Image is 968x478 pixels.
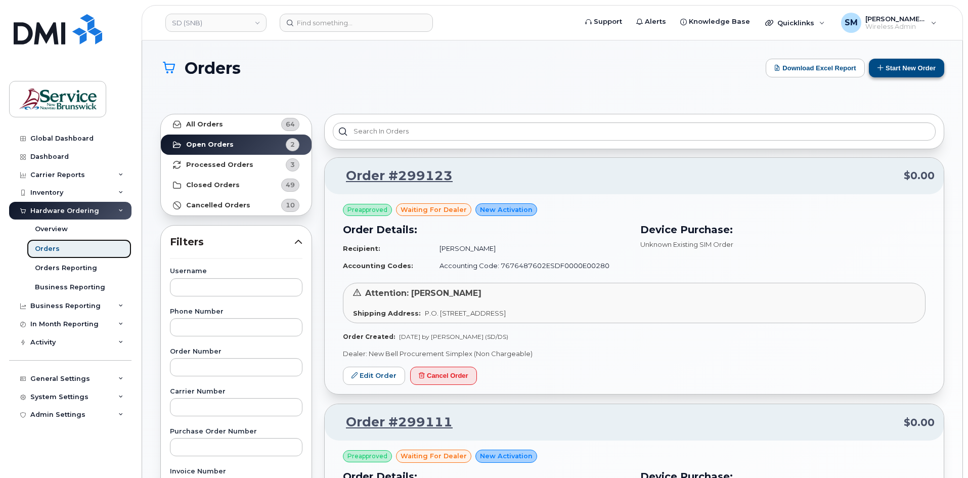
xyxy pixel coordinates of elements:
h3: Device Purchase: [640,222,926,237]
label: Order Number [170,349,302,355]
strong: Open Orders [186,141,234,149]
td: [PERSON_NAME] [430,240,628,257]
label: Invoice Number [170,468,302,475]
td: Accounting Code: 7676487602ESDF0000E00280 [430,257,628,275]
button: Start New Order [869,59,944,77]
span: Preapproved [347,205,387,214]
a: Open Orders2 [161,135,312,155]
span: 3 [290,160,295,169]
strong: Recipient: [343,244,380,252]
strong: Cancelled Orders [186,201,250,209]
strong: Closed Orders [186,181,240,189]
span: Orders [185,59,241,77]
span: [DATE] by [PERSON_NAME] (SD/DS) [399,333,508,340]
span: 49 [286,180,295,190]
span: New Activation [480,451,533,461]
span: New Activation [480,205,533,214]
strong: All Orders [186,120,223,128]
a: Edit Order [343,367,405,385]
a: Order #299123 [334,167,453,185]
span: 64 [286,119,295,129]
button: Cancel Order [410,367,477,385]
a: Cancelled Orders10 [161,195,312,215]
span: $0.00 [904,415,935,430]
span: waiting for dealer [401,205,467,214]
label: Purchase Order Number [170,428,302,435]
span: 10 [286,200,295,210]
span: Unknown Existing SIM Order [640,240,733,248]
a: Closed Orders49 [161,175,312,195]
input: Search in orders [333,122,936,141]
span: Preapproved [347,452,387,461]
strong: Order Created: [343,333,395,340]
span: waiting for dealer [401,451,467,461]
a: Processed Orders3 [161,155,312,175]
span: Attention: [PERSON_NAME] [365,288,481,298]
strong: Shipping Address: [353,309,421,317]
label: Phone Number [170,309,302,315]
h3: Order Details: [343,222,628,237]
button: Download Excel Report [766,59,865,77]
label: Carrier Number [170,388,302,395]
p: Dealer: New Bell Procurement Simplex (Non Chargeable) [343,349,926,359]
a: Order #299111 [334,413,453,431]
a: All Orders64 [161,114,312,135]
strong: Processed Orders [186,161,253,169]
span: 2 [290,140,295,149]
label: Username [170,268,302,275]
span: P.O. [STREET_ADDRESS] [425,309,506,317]
span: $0.00 [904,168,935,183]
span: Filters [170,235,294,249]
strong: Accounting Codes: [343,262,413,270]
